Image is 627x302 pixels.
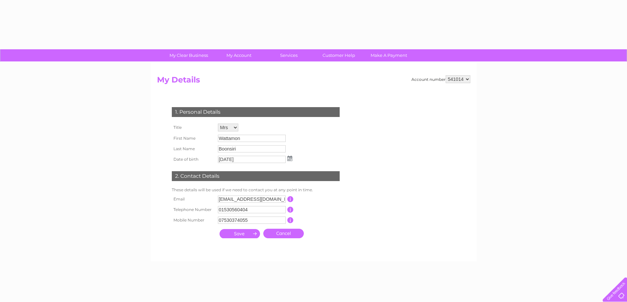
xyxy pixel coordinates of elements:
[287,196,294,202] input: Information
[287,207,294,213] input: Information
[411,75,470,83] div: Account number
[170,204,216,215] th: Telephone Number
[362,49,416,61] a: Make A Payment
[170,186,341,194] td: These details will be used if we need to contact you at any point in time.
[170,194,216,204] th: Email
[170,215,216,225] th: Mobile Number
[157,75,470,88] h2: My Details
[172,107,340,117] div: 1. Personal Details
[170,154,216,165] th: Date of birth
[287,217,294,223] input: Information
[262,49,316,61] a: Services
[170,144,216,154] th: Last Name
[220,229,260,238] input: Submit
[263,229,304,238] a: Cancel
[172,171,340,181] div: 2. Contact Details
[287,156,292,161] img: ...
[212,49,266,61] a: My Account
[170,122,216,133] th: Title
[170,133,216,144] th: First Name
[312,49,366,61] a: Customer Help
[162,49,216,61] a: My Clear Business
